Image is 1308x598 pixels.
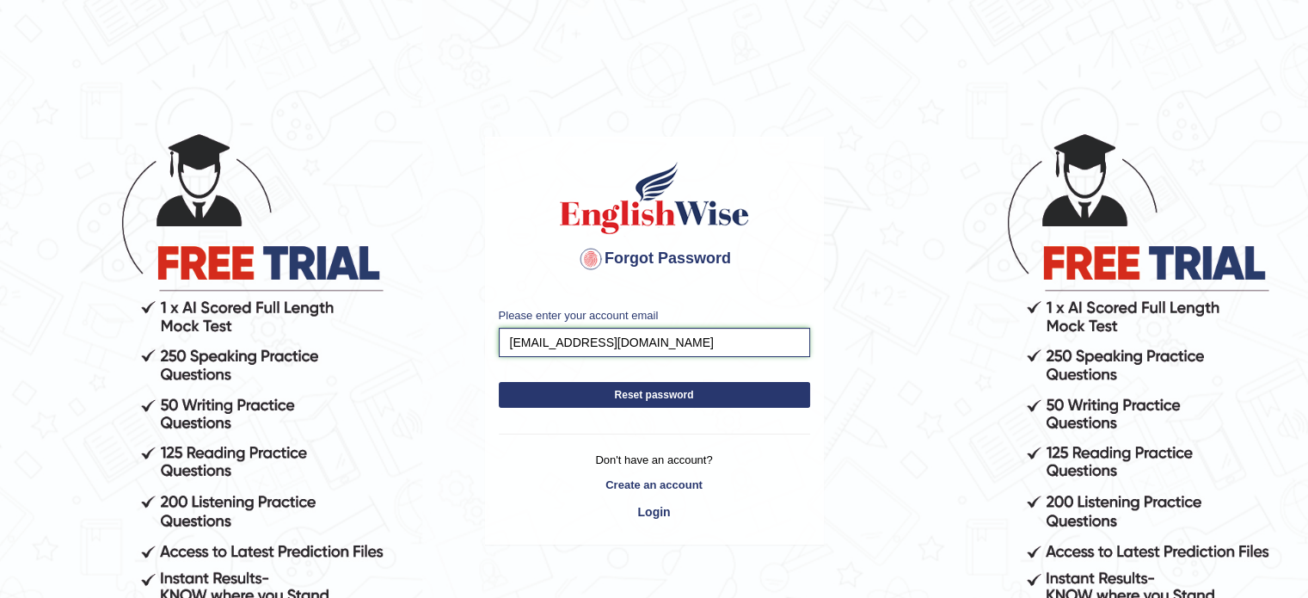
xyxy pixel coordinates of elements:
a: Login [499,497,810,527]
span: Forgot Password [577,250,731,267]
a: Create an account [499,477,810,493]
button: Reset password [499,382,810,408]
img: English Wise [556,159,752,237]
label: Please enter your account email [499,307,659,324]
p: Don't have an account? [499,452,810,468]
